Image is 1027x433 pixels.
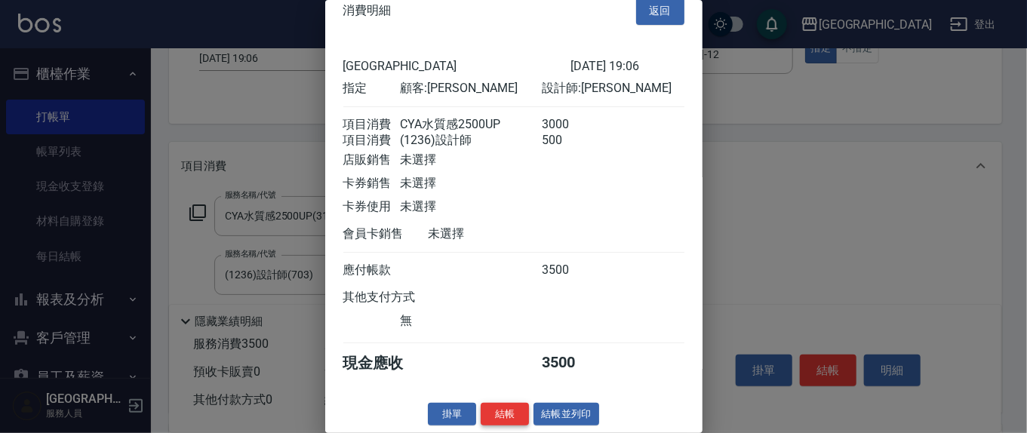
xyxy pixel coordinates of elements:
div: 項目消費 [343,117,400,133]
div: 500 [542,133,598,149]
div: (1236)設計師 [400,133,542,149]
div: 卡券銷售 [343,176,400,192]
div: 設計師: [PERSON_NAME] [542,81,684,97]
div: [GEOGRAPHIC_DATA] [343,59,570,73]
div: CYA水質感2500UP [400,117,542,133]
button: 結帳並列印 [533,403,599,426]
span: 消費明細 [343,3,392,18]
div: 未選擇 [400,199,542,215]
div: 現金應收 [343,353,429,373]
button: 掛單 [428,403,476,426]
div: 項目消費 [343,133,400,149]
div: 3000 [542,117,598,133]
div: 會員卡銷售 [343,226,429,242]
div: 卡券使用 [343,199,400,215]
button: 結帳 [481,403,529,426]
div: 應付帳款 [343,263,400,278]
div: 3500 [542,263,598,278]
div: 未選擇 [400,152,542,168]
div: 3500 [542,353,598,373]
div: 顧客: [PERSON_NAME] [400,81,542,97]
div: 無 [400,313,542,329]
div: 其他支付方式 [343,290,457,306]
div: [DATE] 19:06 [570,59,684,73]
div: 未選擇 [429,226,570,242]
div: 未選擇 [400,176,542,192]
div: 店販銷售 [343,152,400,168]
div: 指定 [343,81,400,97]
